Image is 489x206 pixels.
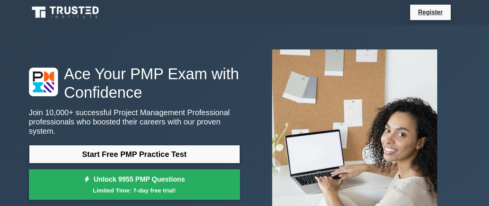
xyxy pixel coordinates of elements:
small: Limited Time: 7-day free trial! [39,186,230,195]
p: Join 10,000+ successful Project Management Professional professionals who boosted their careers w... [29,108,240,136]
a: Start Free PMP Practice Test [29,145,240,163]
a: Register [413,7,447,17]
a: Unlock 9955 PMP QuestionsLimited Time: 7-day free trial! [29,169,240,200]
h1: Ace Your PMP Exam with Confidence [29,65,240,102]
